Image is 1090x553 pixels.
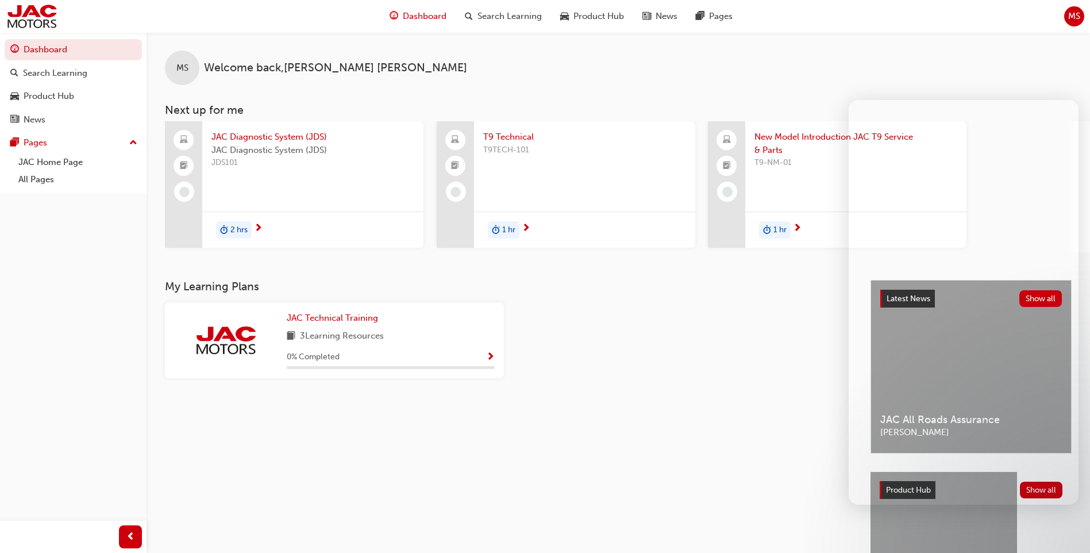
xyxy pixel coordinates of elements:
div: Pages [24,136,47,149]
span: Show Progress [486,352,495,363]
a: pages-iconPages [687,5,742,28]
a: JAC Diagnostic System (JDS)JAC Diagnostic System (JDS)JDS101duration-icon2 hrs [165,121,423,248]
button: MS [1064,6,1084,26]
button: Show Progress [486,350,495,364]
a: New Model Introduction JAC T9 Service & PartsT9-NM-01duration-icon1 hr [708,121,966,248]
span: Pages [709,10,733,23]
span: Search Learning [477,10,542,23]
span: Dashboard [403,10,446,23]
button: Pages [5,132,142,153]
a: JAC Technical Training [287,312,383,325]
span: booktick-icon [451,159,459,174]
h3: My Learning Plans [165,280,852,293]
span: next-icon [793,224,802,234]
div: Search Learning [23,67,87,80]
span: 1 hr [773,224,787,237]
a: news-iconNews [633,5,687,28]
a: Dashboard [5,39,142,60]
span: guage-icon [390,9,398,24]
span: JAC Diagnostic System (JDS) [211,130,414,144]
div: Product Hub [24,90,74,103]
span: New Model Introduction JAC T9 Service & Parts [754,130,957,156]
span: news-icon [10,115,19,125]
span: pages-icon [696,9,704,24]
span: 3 Learning Resources [300,329,384,344]
a: News [5,109,142,130]
span: search-icon [10,68,18,79]
span: laptop-icon [723,133,731,148]
span: T9 Technical [483,130,686,144]
a: Search Learning [5,63,142,84]
span: learningRecordVerb_NONE-icon [179,187,190,197]
a: T9 TechnicalT9TECH-101duration-icon1 hr [437,121,695,248]
span: pages-icon [10,138,19,148]
a: search-iconSearch Learning [456,5,551,28]
span: next-icon [522,224,530,234]
span: News [656,10,677,23]
span: car-icon [560,9,569,24]
span: JAC Diagnostic System (JDS) [211,144,414,157]
span: booktick-icon [723,159,731,174]
span: duration-icon [492,222,500,237]
span: news-icon [642,9,651,24]
span: prev-icon [126,530,135,544]
span: booktick-icon [180,159,188,174]
span: learningRecordVerb_NONE-icon [722,187,733,197]
h3: Next up for me [147,103,1090,117]
span: guage-icon [10,45,19,55]
span: 1 hr [502,224,515,237]
span: book-icon [287,329,295,344]
span: learningRecordVerb_NONE-icon [450,187,461,197]
span: laptop-icon [451,133,459,148]
span: next-icon [254,224,263,234]
span: Welcome back , [PERSON_NAME] [PERSON_NAME] [204,62,467,75]
a: car-iconProduct Hub [551,5,633,28]
a: Product Hub [5,86,142,107]
a: All Pages [14,171,142,189]
span: duration-icon [220,222,228,237]
button: DashboardSearch LearningProduct HubNews [5,37,142,132]
span: Product Hub [573,10,624,23]
span: up-icon [129,136,137,151]
span: duration-icon [763,222,771,237]
span: JAC Technical Training [287,313,378,323]
span: search-icon [465,9,473,24]
span: T9TECH-101 [483,144,686,157]
iframe: Intercom live chat [1051,514,1079,542]
iframe: Intercom live chat [849,100,1079,505]
span: MS [176,62,188,75]
span: MS [1068,10,1080,23]
img: jac-portal [6,3,58,29]
img: jac-portal [194,325,257,356]
div: News [24,113,45,126]
span: 0 % Completed [287,351,340,364]
a: JAC Home Page [14,153,142,171]
span: 2 hrs [230,224,248,237]
a: guage-iconDashboard [380,5,456,28]
span: car-icon [10,91,19,102]
span: laptop-icon [180,133,188,148]
span: JDS101 [211,156,414,170]
span: T9-NM-01 [754,156,957,170]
